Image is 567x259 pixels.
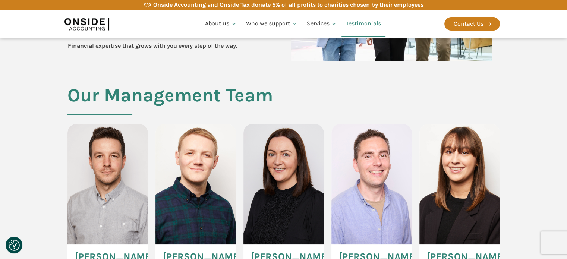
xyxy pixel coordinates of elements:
[341,11,385,37] a: Testimonials
[9,240,20,251] img: Revisit consent button
[444,17,500,31] a: Contact Us
[64,15,109,32] img: Onside Accounting
[454,19,483,29] div: Contact Us
[201,11,242,37] a: About us
[9,240,20,251] button: Consent Preferences
[68,42,237,49] b: Financial expertise that grows with you every step of the way.
[242,11,302,37] a: Who we support
[302,11,341,37] a: Services
[67,85,273,124] h2: Our Management Team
